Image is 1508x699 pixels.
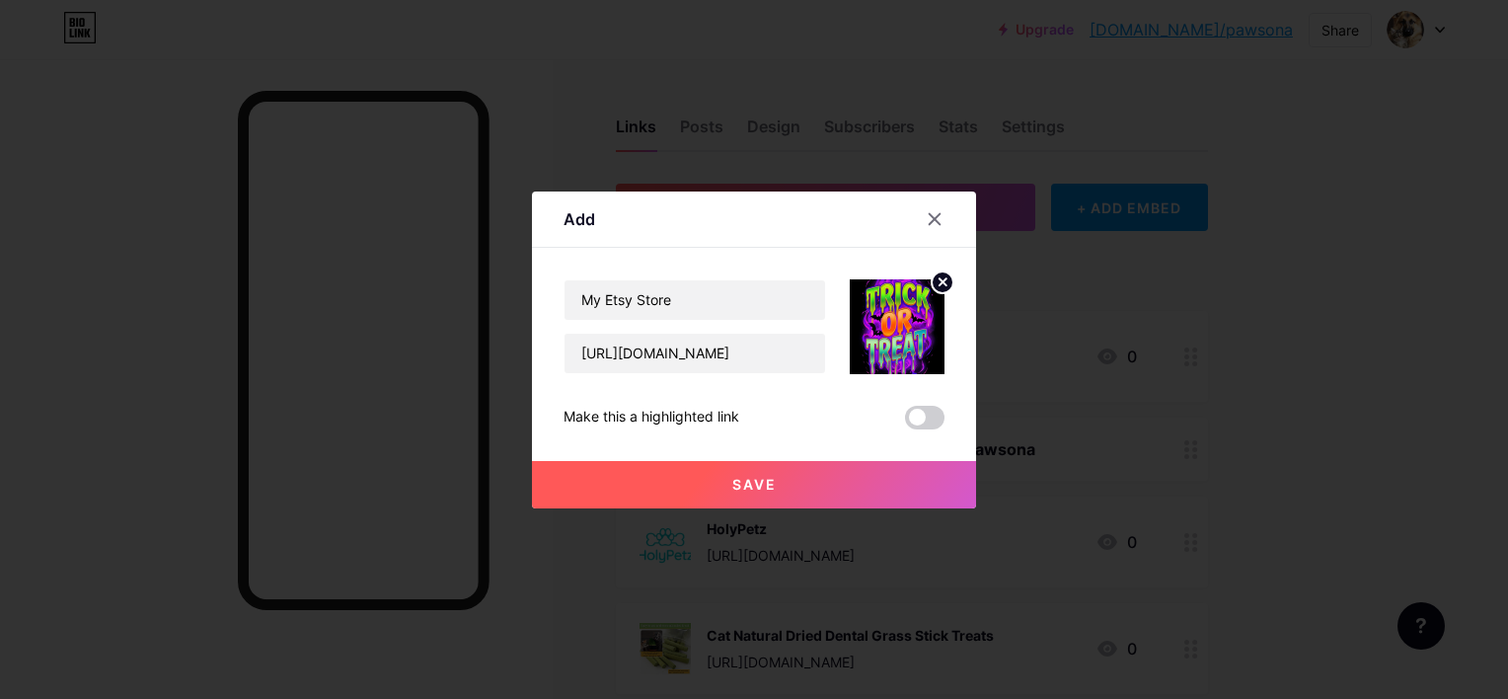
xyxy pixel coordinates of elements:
[850,279,944,374] img: link_thumbnail
[565,334,825,373] input: URL
[564,207,595,231] div: Add
[532,461,976,508] button: Save
[565,280,825,320] input: Title
[564,406,739,429] div: Make this a highlighted link
[732,476,777,493] span: Save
